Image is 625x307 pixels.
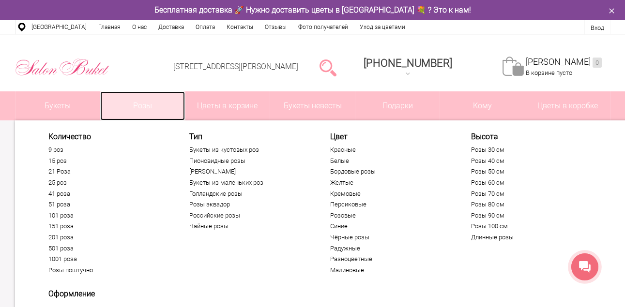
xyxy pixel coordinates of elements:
a: Пионовидные розы [189,157,308,165]
a: Букеты из кустовых роз [189,146,308,154]
a: 21 Роза [48,168,168,175]
a: 501 роза [48,245,168,252]
a: Розы поштучно [48,266,168,274]
a: 25 роз [48,179,168,187]
a: [PERSON_NAME] [189,168,308,175]
ins: 0 [593,58,602,68]
span: Кому [440,91,525,120]
a: Подарки [355,91,440,120]
a: Розовые [330,212,449,219]
a: Розы эквадор [189,201,308,208]
a: Голландские розы [189,190,308,198]
a: Белые [330,157,449,165]
a: Кремовые [330,190,449,198]
a: Фото получателей [292,20,354,34]
a: Розы 40 см [471,157,590,165]
a: Чайные розы [189,222,308,230]
a: Длинные розы [471,234,590,241]
a: Чёрные розы [330,234,449,241]
a: 51 роза [48,201,168,208]
span: Высота [471,132,590,141]
a: 1001 роза [48,255,168,263]
span: [PHONE_NUMBER] [364,57,452,69]
span: Тип [189,132,308,141]
a: Синие [330,222,449,230]
img: Цветы Нижний Новгород [15,57,110,78]
a: О нас [126,20,152,34]
a: 201 роза [48,234,168,241]
a: Персиковые [330,201,449,208]
a: [STREET_ADDRESS][PERSON_NAME] [173,62,298,71]
a: Букеты из маленьких роз [189,179,308,187]
a: Оплата [190,20,221,34]
a: Розы 80 см [471,201,590,208]
a: Радужные [330,245,449,252]
a: Розы [100,91,185,120]
a: Цветы в коробке [525,91,610,120]
a: Цветы в корзине [185,91,270,120]
a: Вход [591,24,604,31]
a: Российские розы [189,212,308,219]
a: Малиновые [330,266,449,274]
a: 15 роз [48,157,168,165]
a: Розы 30 см [471,146,590,154]
span: Оформление [48,289,168,298]
a: Контакты [221,20,259,34]
a: Доставка [152,20,190,34]
a: Разноцветные [330,255,449,263]
a: 151 роза [48,222,168,230]
a: Отзывы [259,20,292,34]
a: Розы 90 см [471,212,590,219]
span: Цвет [330,132,449,141]
a: Красные [330,146,449,154]
a: Розы 100 см [471,222,590,230]
a: Розы 60 см [471,179,590,187]
a: Желтые [330,179,449,187]
span: В корзине пусто [526,69,572,76]
a: 41 роза [48,190,168,198]
div: Бесплатная доставка 🚀 Нужно доставить цветы в [GEOGRAPHIC_DATA] 💐 ? Это к нам! [8,5,618,15]
a: [PHONE_NUMBER] [358,54,458,81]
a: Бордовые розы [330,168,449,175]
a: Уход за цветами [354,20,411,34]
a: [GEOGRAPHIC_DATA] [26,20,92,34]
a: Букеты невесты [270,91,355,120]
a: Главная [92,20,126,34]
a: Розы 70 см [471,190,590,198]
span: Количество [48,132,168,141]
a: Букеты [15,91,100,120]
a: 101 роза [48,212,168,219]
a: Розы 50 см [471,168,590,175]
a: 9 роз [48,146,168,154]
a: [PERSON_NAME] [526,57,602,68]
